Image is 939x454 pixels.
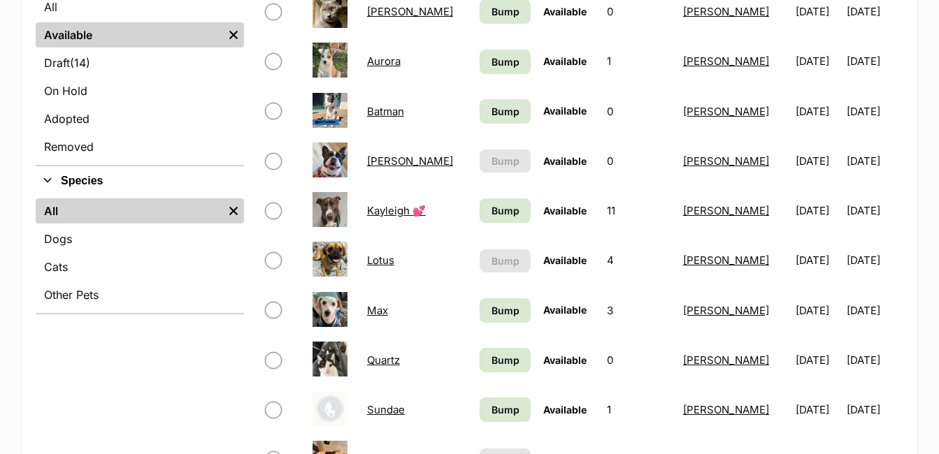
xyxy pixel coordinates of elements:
a: Available [36,22,223,47]
a: [PERSON_NAME] [683,5,769,18]
button: Bump [480,249,531,272]
span: Bump [492,303,519,318]
td: [DATE] [847,137,902,185]
a: Remove filter [223,198,244,224]
a: Kayleigh 💕 [367,204,426,217]
a: Bump [480,397,531,422]
span: Bump [492,402,519,417]
td: 3 [601,286,675,335]
span: Bump [492,54,519,69]
a: [PERSON_NAME] [367,5,453,18]
span: Available [543,254,587,266]
span: Available [543,6,587,17]
span: Available [543,404,587,416]
td: 0 [601,336,675,384]
span: Available [543,304,587,316]
button: Species [36,172,244,190]
td: [DATE] [790,137,845,185]
span: Available [543,205,587,217]
a: [PERSON_NAME] [683,105,769,118]
span: Bump [492,353,519,367]
td: [DATE] [847,87,902,136]
td: [DATE] [790,37,845,85]
a: Dogs [36,226,244,251]
a: Draft [36,50,244,75]
a: [PERSON_NAME] [683,353,769,367]
a: Bump [480,348,531,372]
a: Cats [36,254,244,279]
td: [DATE] [847,37,902,85]
img: Sundae [313,391,347,426]
td: 1 [601,37,675,85]
a: Lotus [367,254,394,267]
td: 11 [601,186,675,235]
a: Removed [36,134,244,159]
td: [DATE] [847,286,902,335]
a: Max [367,304,388,317]
a: [PERSON_NAME] [683,403,769,416]
td: [DATE] [790,186,845,235]
a: Batman [367,105,404,118]
a: [PERSON_NAME] [683,304,769,317]
td: [DATE] [790,236,845,284]
td: 4 [601,236,675,284]
td: [DATE] [790,336,845,384]
td: [DATE] [790,386,845,434]
a: [PERSON_NAME] [683,204,769,217]
a: [PERSON_NAME] [683,254,769,267]
td: [DATE] [847,186,902,235]
a: [PERSON_NAME] [683,154,769,168]
a: Bump [480,198,531,223]
td: [DATE] [847,236,902,284]
span: Available [543,354,587,366]
span: Bump [492,104,519,119]
a: All [36,198,223,224]
a: On Hold [36,78,244,103]
td: 0 [601,87,675,136]
a: [PERSON_NAME] [683,54,769,68]
img: Kayleigh 💕 [313,192,347,227]
span: Bump [492,154,519,168]
a: Bump [480,99,531,124]
a: Other Pets [36,282,244,307]
a: [PERSON_NAME] [367,154,453,168]
span: (14) [70,54,90,71]
span: Bump [492,203,519,218]
span: Available [543,55,587,67]
td: 0 [601,137,675,185]
td: [DATE] [790,286,845,335]
a: Bump [480,50,531,74]
td: [DATE] [790,87,845,136]
a: Bump [480,298,531,323]
a: Adopted [36,106,244,131]
button: Bump [480,149,531,173]
span: Bump [492,254,519,268]
a: Sundae [367,403,405,416]
td: [DATE] [847,386,902,434]
a: Quartz [367,353,400,367]
div: Species [36,196,244,313]
a: Remove filter [223,22,244,47]
span: Bump [492,4,519,19]
td: [DATE] [847,336,902,384]
span: Available [543,155,587,167]
td: 1 [601,386,675,434]
a: Aurora [367,54,401,68]
span: Available [543,105,587,117]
